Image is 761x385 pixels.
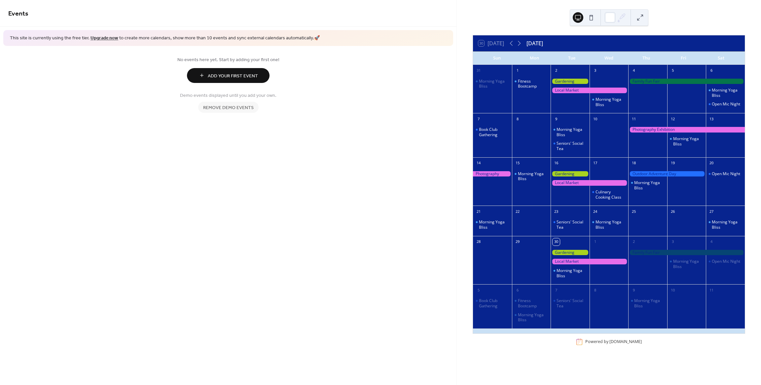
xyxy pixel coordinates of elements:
div: Seniors' Social Tea [557,141,587,151]
div: Morning Yoga Bliss [596,219,626,230]
div: Book Club Gathering [479,127,509,137]
div: 17 [592,160,599,167]
div: 22 [514,208,521,215]
div: 14 [475,160,482,167]
div: 8 [592,287,599,294]
div: Family Fun Fair [628,79,745,84]
div: 31 [475,67,482,74]
div: Powered by [585,339,642,345]
div: 5 [669,67,676,74]
div: Photography Exhibition [628,127,745,133]
div: 9 [630,287,637,294]
div: Fitness Bootcamp [512,79,551,89]
span: Add Your First Event [208,72,258,79]
div: 24 [592,208,599,215]
div: Local Market [551,259,628,264]
div: Fitness Bootcamp [518,79,548,89]
div: 28 [475,238,482,246]
div: Tue [553,52,590,65]
a: Add Your First Event [8,68,448,83]
span: No events here yet. Start by adding your first one! [8,56,448,63]
div: 6 [514,287,521,294]
div: 6 [708,67,715,74]
div: Seniors' Social Tea [551,298,590,308]
div: Morning Yoga Bliss [512,312,551,323]
div: Morning Yoga Bliss [557,268,587,278]
div: Book Club Gathering [473,127,512,137]
div: 10 [669,287,676,294]
div: Morning Yoga Bliss [590,97,629,107]
div: 25 [630,208,637,215]
div: Morning Yoga Bliss [551,268,590,278]
div: Morning Yoga Bliss [667,136,706,146]
div: 15 [514,160,521,167]
div: Open Mic Night [712,259,740,264]
div: Family Fun Fair [628,250,745,255]
span: Remove demo events [203,104,254,111]
div: 2 [630,238,637,246]
div: Morning Yoga Bliss [479,79,509,89]
div: 7 [475,115,482,123]
div: Morning Yoga Bliss [512,171,551,181]
div: Sun [478,52,516,65]
div: Morning Yoga Bliss [706,88,745,98]
span: This site is currently using the free tier. to create more calendars, show more than 10 events an... [10,35,320,42]
div: 7 [553,287,560,294]
a: [DOMAIN_NAME] [609,339,642,345]
div: 1 [592,238,599,246]
div: 12 [669,115,676,123]
div: 27 [708,208,715,215]
div: 20 [708,160,715,167]
div: Morning Yoga Bliss [673,136,704,146]
div: Morning Yoga Bliss [596,97,626,107]
span: Events [8,7,28,20]
div: 4 [630,67,637,74]
div: Fitness Bootcamp [512,298,551,308]
div: Seniors' Social Tea [557,298,587,308]
div: Open Mic Night [712,101,740,107]
div: Morning Yoga Bliss [473,219,512,230]
div: Photography Exhibition [473,171,512,177]
div: 16 [553,160,560,167]
div: Outdoor Adventure Day [628,171,706,177]
div: 1 [514,67,521,74]
div: 29 [514,238,521,246]
div: Gardening Workshop [551,171,590,177]
div: 2 [553,67,560,74]
div: Morning Yoga Bliss [473,79,512,89]
div: Morning Yoga Bliss [518,171,548,181]
div: Morning Yoga Bliss [518,312,548,323]
div: 26 [669,208,676,215]
button: Remove demo events [198,102,259,113]
div: Local Market [551,88,628,93]
div: Morning Yoga Bliss [712,219,742,230]
div: Gardening Workshop [551,250,590,255]
div: 10 [592,115,599,123]
div: Fitness Bootcamp [518,298,548,308]
div: Mon [516,52,553,65]
div: Morning Yoga Bliss [628,180,667,190]
div: Book Club Gathering [479,298,509,308]
div: Local Market [551,180,628,186]
div: Book Club Gathering [473,298,512,308]
div: 3 [669,238,676,246]
div: Morning Yoga Bliss [634,298,665,308]
div: Open Mic Night [706,101,745,107]
div: Morning Yoga Bliss [551,127,590,137]
div: Morning Yoga Bliss [628,298,667,308]
div: 5 [475,287,482,294]
div: Morning Yoga Bliss [712,88,742,98]
span: Demo events displayed until you add your own. [180,92,276,99]
div: [DATE] [526,39,543,47]
div: Morning Yoga Bliss [590,219,629,230]
div: Open Mic Night [706,171,745,176]
div: 30 [553,238,560,246]
div: Sat [702,52,740,65]
div: Morning Yoga Bliss [667,259,706,269]
div: Seniors' Social Tea [551,141,590,151]
div: 18 [630,160,637,167]
a: Upgrade now [91,34,118,43]
div: Morning Yoga Bliss [673,259,704,269]
div: Thu [628,52,665,65]
div: 11 [630,115,637,123]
